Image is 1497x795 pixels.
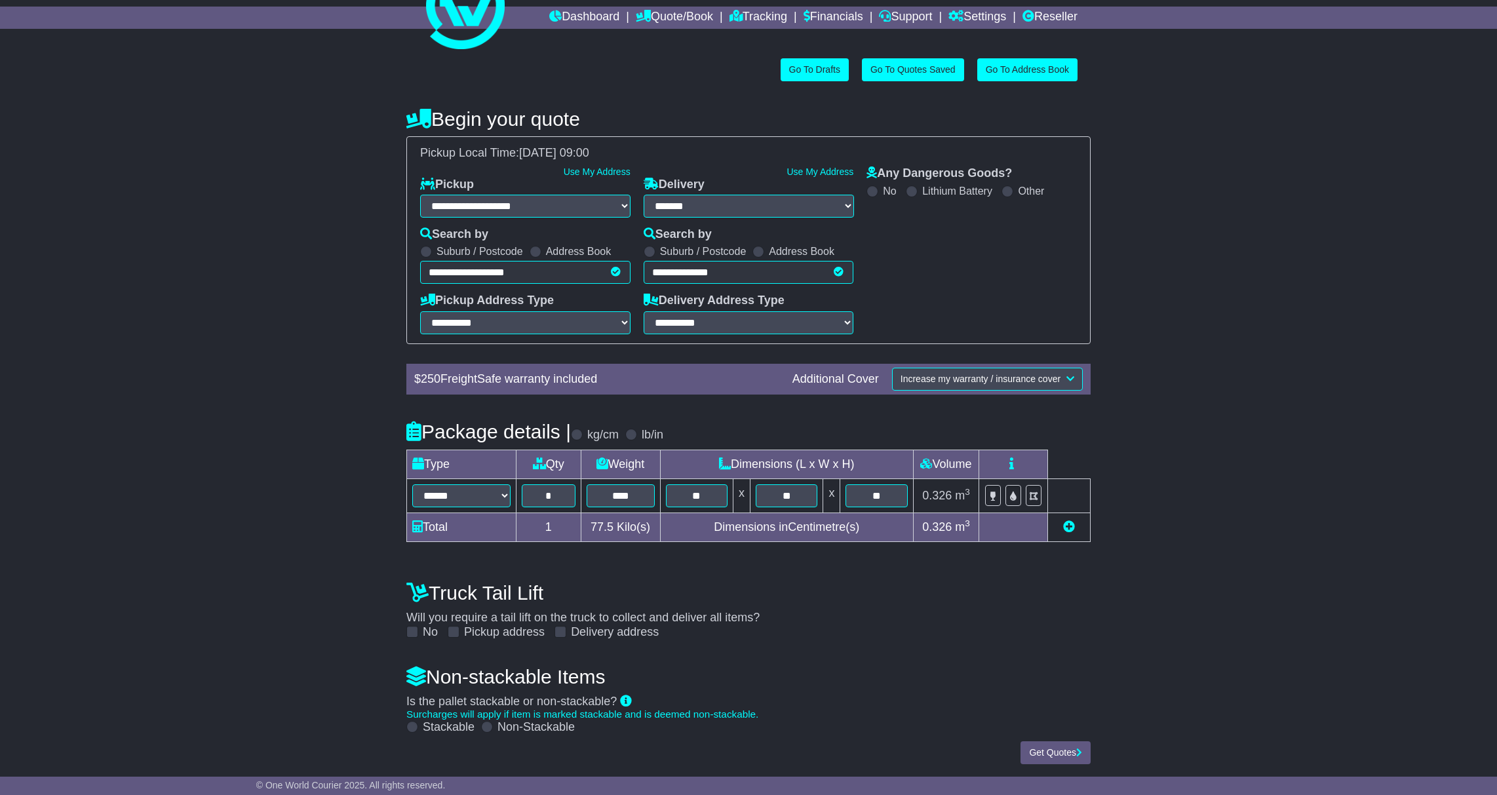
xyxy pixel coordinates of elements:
label: Other [1018,185,1044,197]
label: Any Dangerous Goods? [866,166,1012,181]
span: Increase my warranty / insurance cover [901,374,1060,384]
span: © One World Courier 2025. All rights reserved. [256,780,446,790]
a: Go To Address Book [977,58,1078,81]
a: Add new item [1063,520,1075,533]
a: Dashboard [549,7,619,29]
a: Quote/Book [636,7,713,29]
a: Go To Quotes Saved [862,58,964,81]
label: Search by [420,227,488,242]
span: m [955,489,970,502]
label: Lithium Battery [922,185,992,197]
label: Search by [644,227,712,242]
td: Kilo(s) [581,513,660,541]
h4: Truck Tail Lift [406,582,1091,604]
label: Delivery address [571,625,659,640]
label: Suburb / Postcode [437,245,523,258]
td: Dimensions (L x W x H) [660,450,913,478]
span: Is the pallet stackable or non-stackable? [406,695,617,708]
sup: 3 [965,518,970,528]
div: Surcharges will apply if item is marked stackable and is deemed non-stackable. [406,708,1091,720]
td: x [823,478,840,513]
td: Qty [516,450,581,478]
td: Dimensions in Centimetre(s) [660,513,913,541]
label: lb/in [642,428,663,442]
td: Total [407,513,516,541]
a: Financials [804,7,863,29]
label: Suburb / Postcode [660,245,747,258]
label: Non-Stackable [497,720,575,735]
td: x [733,478,750,513]
div: Will you require a tail lift on the truck to collect and deliver all items? [400,575,1097,640]
a: Settings [948,7,1006,29]
label: Pickup [420,178,474,192]
h4: Begin your quote [406,108,1091,130]
label: Delivery Address Type [644,294,785,308]
label: Pickup address [464,625,545,640]
td: Volume [913,450,979,478]
h4: Non-stackable Items [406,666,1091,688]
td: Weight [581,450,660,478]
td: Type [407,450,516,478]
label: No [423,625,438,640]
button: Increase my warranty / insurance cover [892,368,1083,391]
div: Pickup Local Time: [414,146,1083,161]
a: Reseller [1022,7,1078,29]
a: Use My Address [787,166,853,177]
h4: Package details | [406,421,571,442]
a: Tracking [729,7,787,29]
label: Address Book [546,245,612,258]
sup: 3 [965,487,970,497]
span: 0.326 [922,489,952,502]
label: Stackable [423,720,475,735]
td: 1 [516,513,581,541]
span: 250 [421,372,440,385]
a: Use My Address [564,166,631,177]
a: Go To Drafts [781,58,849,81]
label: Address Book [769,245,834,258]
label: Delivery [644,178,705,192]
span: [DATE] 09:00 [519,146,589,159]
span: m [955,520,970,533]
span: 77.5 [591,520,613,533]
a: Support [879,7,932,29]
button: Get Quotes [1021,741,1091,764]
div: Additional Cover [786,372,885,387]
label: kg/cm [587,428,619,442]
div: $ FreightSafe warranty included [408,372,786,387]
span: 0.326 [922,520,952,533]
label: Pickup Address Type [420,294,554,308]
label: No [883,185,896,197]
